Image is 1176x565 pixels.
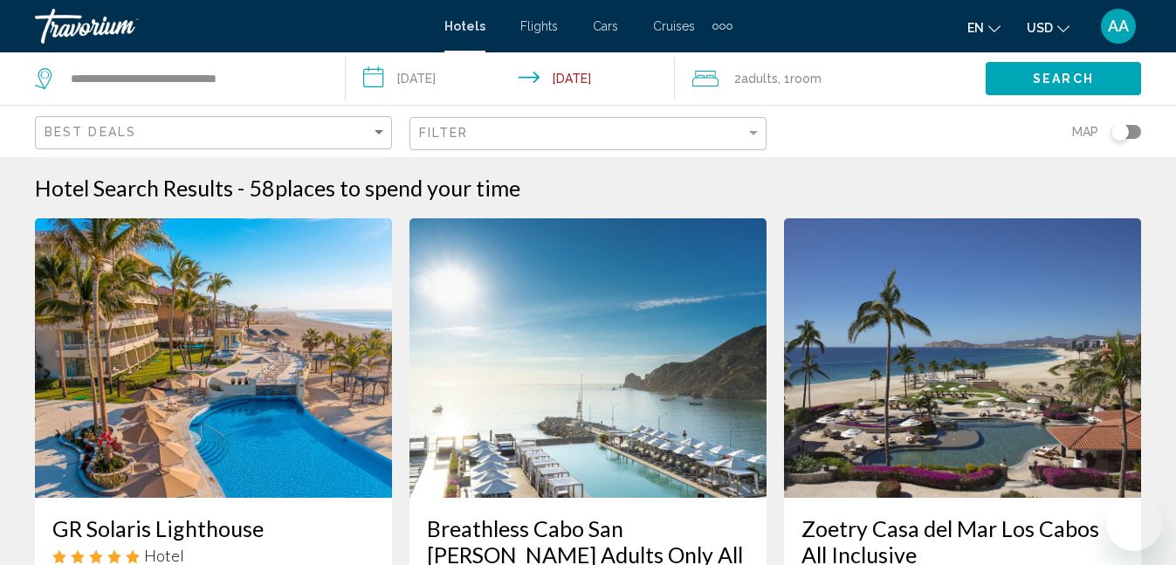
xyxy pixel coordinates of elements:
[249,175,520,201] h2: 58
[45,126,387,141] mat-select: Sort by
[712,12,732,40] button: Extra navigation items
[35,9,427,44] a: Travorium
[52,546,375,565] div: 5 star Hotel
[986,62,1141,94] button: Search
[45,125,136,139] span: Best Deals
[409,218,767,498] img: Hotel image
[784,218,1141,498] img: Hotel image
[967,21,984,35] span: en
[675,52,986,105] button: Travelers: 2 adults, 0 children
[419,126,469,140] span: Filter
[1072,120,1098,144] span: Map
[741,72,778,86] span: Adults
[790,72,822,86] span: Room
[778,66,822,91] span: , 1
[734,66,778,91] span: 2
[653,19,695,33] a: Cruises
[444,19,485,33] a: Hotels
[35,175,233,201] h1: Hotel Search Results
[1108,17,1129,35] span: AA
[1098,124,1141,140] button: Toggle map
[1027,15,1069,40] button: Change currency
[409,116,767,152] button: Filter
[520,19,558,33] a: Flights
[967,15,1001,40] button: Change language
[144,546,184,565] span: Hotel
[275,175,520,201] span: places to spend your time
[1027,21,1053,35] span: USD
[237,175,244,201] span: -
[52,515,375,541] a: GR Solaris Lighthouse
[35,218,392,498] img: Hotel image
[1096,8,1141,45] button: User Menu
[346,52,674,105] button: Check-in date: Apr 23, 2026 Check-out date: Apr 27, 2026
[1106,495,1162,551] iframe: Button to launch messaging window
[1033,72,1094,86] span: Search
[593,19,618,33] a: Cars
